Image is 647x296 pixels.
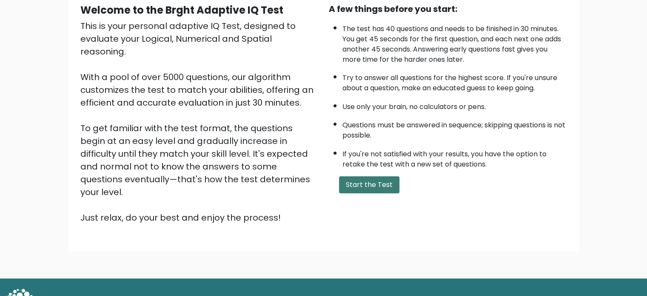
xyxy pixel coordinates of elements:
[342,116,567,141] li: Questions must be answered in sequence; skipping questions is not possible.
[329,3,567,15] div: A few things before you start:
[342,20,567,65] li: The test has 40 questions and needs to be finished in 30 minutes. You get 45 seconds for the firs...
[80,3,283,17] b: Welcome to the Brght Adaptive IQ Test
[342,69,567,93] li: Try to answer all questions for the highest score. If you're unsure about a question, make an edu...
[339,176,399,193] button: Start the Test
[342,145,567,170] li: If you're not satisfied with your results, you have the option to retake the test with a new set ...
[80,20,319,224] div: This is your personal adaptive IQ Test, designed to evaluate your Logical, Numerical and Spatial ...
[342,98,567,112] li: Use only your brain, no calculators or pens.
